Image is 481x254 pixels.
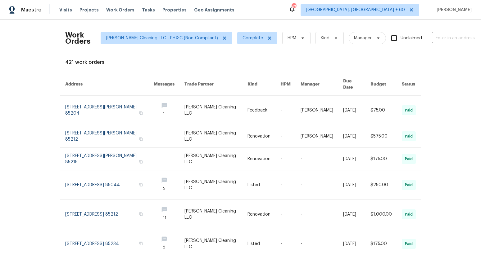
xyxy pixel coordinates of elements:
span: [PERSON_NAME] Cleaning LLC - PHX-C (Non-Compliant) [106,35,218,41]
td: Renovation [243,200,275,229]
th: Budget [365,73,397,96]
span: Unclaimed [401,35,422,42]
td: Feedback [243,96,275,125]
span: Visits [59,7,72,13]
td: - [275,125,296,148]
th: Trade Partner [179,73,243,96]
span: Geo Assignments [194,7,234,13]
th: Address [60,73,149,96]
button: Copy Address [138,211,144,217]
span: Complete [243,35,263,41]
td: [PERSON_NAME] Cleaning LLC [179,148,243,170]
td: - [275,148,296,170]
td: - [296,200,338,229]
span: Work Orders [106,7,134,13]
th: Status [397,73,421,96]
th: Kind [243,73,275,96]
td: [PERSON_NAME] [296,96,338,125]
div: 471 [292,4,296,10]
span: Kind [321,35,329,41]
span: HPM [288,35,296,41]
button: Copy Address [138,159,144,164]
td: [PERSON_NAME] Cleaning LLC [179,125,243,148]
th: Messages [149,73,179,96]
th: Manager [296,73,338,96]
h2: Work Orders [65,32,91,44]
td: [PERSON_NAME] [296,125,338,148]
td: - [275,200,296,229]
span: Properties [162,7,187,13]
td: [PERSON_NAME] Cleaning LLC [179,170,243,200]
button: Copy Address [138,241,144,246]
span: Projects [79,7,99,13]
button: Copy Address [138,182,144,187]
td: - [296,170,338,200]
button: Copy Address [138,110,144,116]
td: Listed [243,170,275,200]
td: - [296,148,338,170]
span: Tasks [142,8,155,12]
td: Renovation [243,148,275,170]
td: - [275,170,296,200]
td: Renovation [243,125,275,148]
div: 421 work orders [65,59,416,65]
span: Maestro [21,7,42,13]
span: [GEOGRAPHIC_DATA], [GEOGRAPHIC_DATA] + 60 [306,7,405,13]
span: [PERSON_NAME] [434,7,472,13]
td: - [275,96,296,125]
th: Due Date [338,73,365,96]
td: [PERSON_NAME] Cleaning LLC [179,200,243,229]
td: [PERSON_NAME] Cleaning LLC [179,96,243,125]
span: Manager [354,35,372,41]
th: HPM [275,73,296,96]
button: Copy Address [138,136,144,142]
